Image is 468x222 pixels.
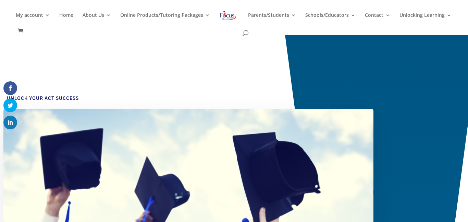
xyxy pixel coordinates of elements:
[16,13,50,29] a: My account
[7,95,363,105] h4: Unlock Your ACT Success
[399,13,452,29] a: Unlocking Learning
[59,13,73,29] a: Home
[120,13,210,29] a: Online Products/Tutoring Packages
[305,13,356,29] a: Schools/Educators
[219,9,237,22] img: Focus on Learning
[365,13,390,29] a: Contact
[83,13,111,29] a: About Us
[248,13,296,29] a: Parents/Students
